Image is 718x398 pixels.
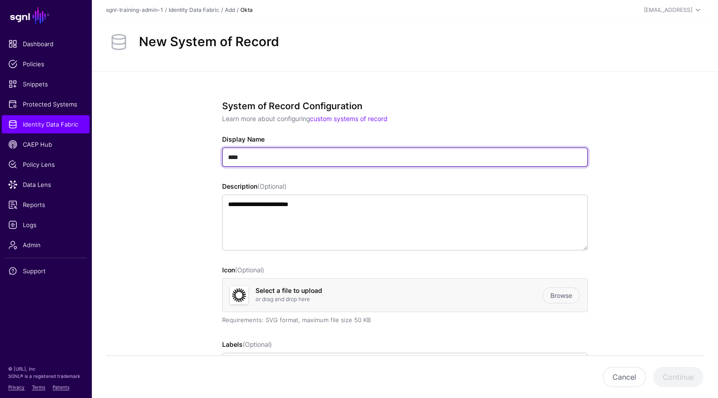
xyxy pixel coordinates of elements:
span: CAEP Hub [8,140,83,149]
strong: Okta [240,6,253,13]
label: Labels [222,340,272,349]
span: Policy Lens [8,160,83,169]
span: Data Lens [8,180,83,189]
label: Description [222,181,287,191]
button: Cancel [603,367,646,387]
span: (Optional) [235,266,264,274]
div: / [219,6,225,14]
a: Identity Data Fabric [2,115,90,133]
span: Reports [8,200,83,209]
a: Patents [53,384,69,390]
a: Add [225,6,235,13]
span: Dashboard [8,39,83,48]
a: CAEP Hub [2,135,90,154]
h3: System of Record Configuration [222,101,588,111]
label: Icon [222,265,264,275]
a: Identity Data Fabric [169,6,219,13]
span: Snippets [8,80,83,89]
p: or drag and drop here [255,295,542,303]
div: / [235,6,240,14]
p: © [URL], Inc [8,365,83,372]
h4: Select a file to upload [255,287,542,295]
h2: New System of Record [139,34,279,50]
span: Protected Systems [8,100,83,109]
p: SGNL® is a registered trademark [8,372,83,380]
a: Snippets [2,75,90,93]
a: Privacy [8,384,25,390]
span: Support [8,266,83,276]
a: Data Lens [2,175,90,194]
label: Display Name [222,134,265,144]
a: Policy Lens [2,155,90,174]
div: / [163,6,169,14]
a: Dashboard [2,35,90,53]
span: (Optional) [243,340,272,348]
p: Learn more about configuring [222,114,588,123]
a: Policies [2,55,90,73]
img: svg+xml;base64,PHN2ZyB3aWR0aD0iNjQiIGhlaWdodD0iNjQiIHZpZXdCb3g9IjAgMCA2NCA2NCIgZmlsbD0ibm9uZSIgeG... [230,286,248,304]
a: Reports [2,196,90,214]
span: Admin [8,240,83,249]
a: Browse [542,287,580,303]
span: (Optional) [257,182,287,190]
div: Requirements: SVG format, maximum file size 50 KB [222,316,588,325]
a: Protected Systems [2,95,90,113]
a: SGNL [5,5,86,26]
a: custom systems of record [310,115,388,122]
a: sgnl-training-admin-1 [106,6,163,13]
span: Identity Data Fabric [8,120,83,129]
div: [EMAIL_ADDRESS] [644,6,692,14]
span: Logs [8,220,83,229]
a: Terms [32,384,45,390]
a: Logs [2,216,90,234]
span: Policies [8,59,83,69]
a: Admin [2,236,90,254]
